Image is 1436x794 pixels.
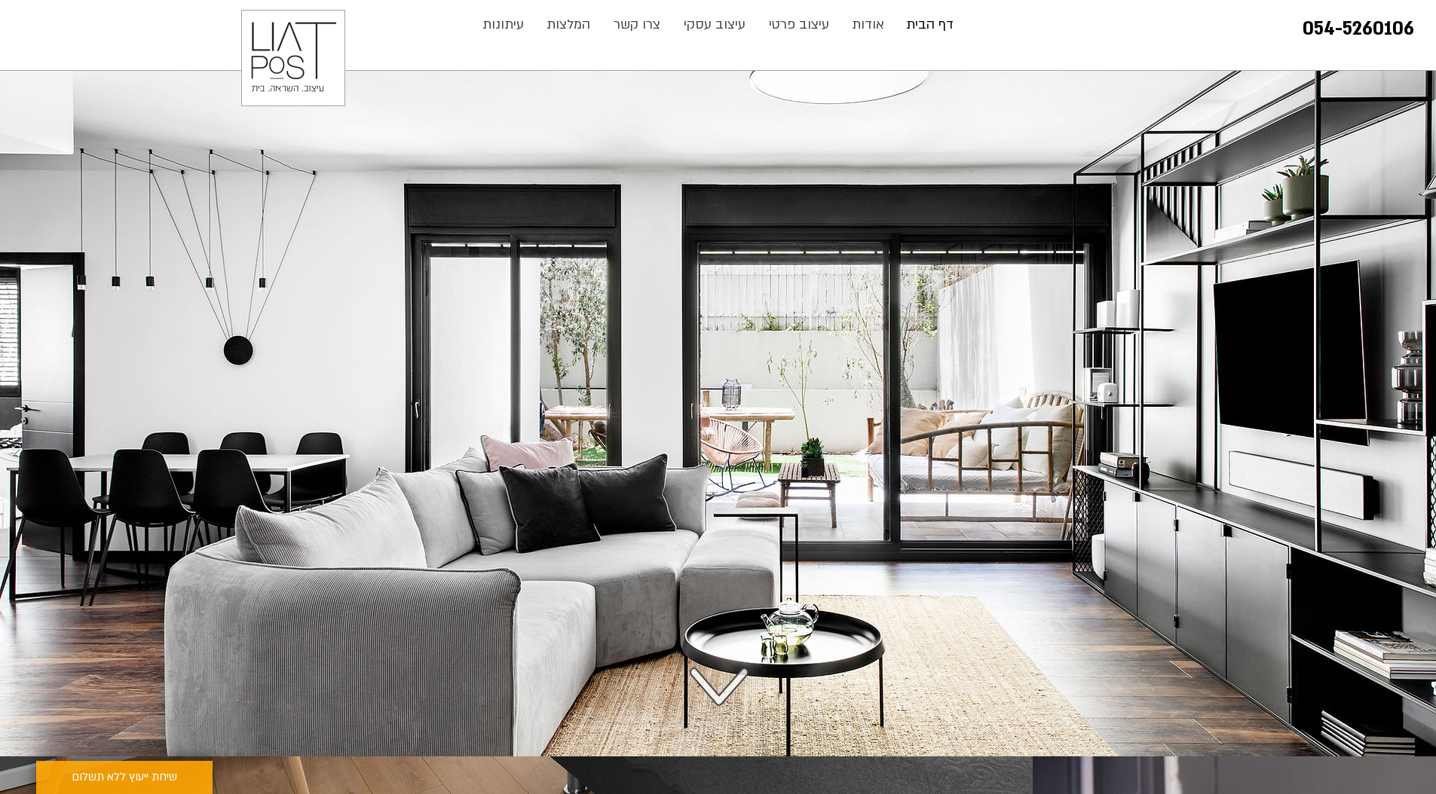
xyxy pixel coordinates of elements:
[539,10,598,40] p: המלצות
[896,10,965,40] a: דף הבית
[1303,17,1414,41] a: 054-5260106
[761,10,837,40] p: עיצוב פרטי
[471,10,535,40] a: עיתונות
[841,10,896,40] a: אודות
[899,10,961,40] p: דף הבית
[672,10,758,40] a: עיצוב עסקי
[602,10,672,40] a: צרו קשר
[475,10,531,40] p: עיתונות
[606,10,668,40] p: צרו קשר
[844,10,892,40] p: אודות
[676,10,753,40] p: עיצוב עסקי
[535,10,602,40] a: המלצות
[470,10,966,40] nav: אתר
[758,10,841,40] a: עיצוב פרטי
[36,761,213,794] a: שיחת ייעוץ ללא תשלום
[72,768,177,786] span: שיחת ייעוץ ללא תשלום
